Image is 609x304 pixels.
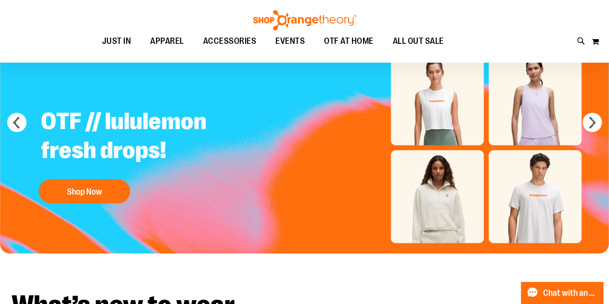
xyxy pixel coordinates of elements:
span: ACCESSORIES [203,30,257,52]
button: prev [7,113,26,132]
img: Shop Orangetheory [252,10,358,30]
button: next [583,113,602,132]
span: ALL OUT SALE [393,30,444,52]
span: JUST IN [102,30,131,52]
h2: OTF // lululemon fresh drops! [34,100,273,174]
button: Chat with an Expert [521,282,604,304]
button: Shop Now [39,179,130,203]
span: APPAREL [150,30,184,52]
span: OTF AT HOME [324,30,374,52]
span: EVENTS [275,30,305,52]
a: OTF // lululemon fresh drops! Shop Now [34,100,273,208]
span: Chat with an Expert [543,289,597,298]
